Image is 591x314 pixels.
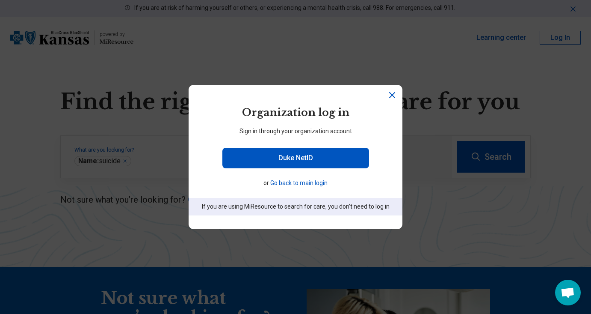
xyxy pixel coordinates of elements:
[189,198,402,215] p: If you are using MiResource to search for care, you don’t need to log in
[189,85,402,229] section: Login Dialog
[387,90,397,100] button: Close
[270,179,328,188] button: Go back to main login
[193,179,398,188] p: or
[222,148,369,168] a: Duke NetID
[189,105,402,120] h2: Organization log in
[189,127,402,136] p: Sign in through your organization account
